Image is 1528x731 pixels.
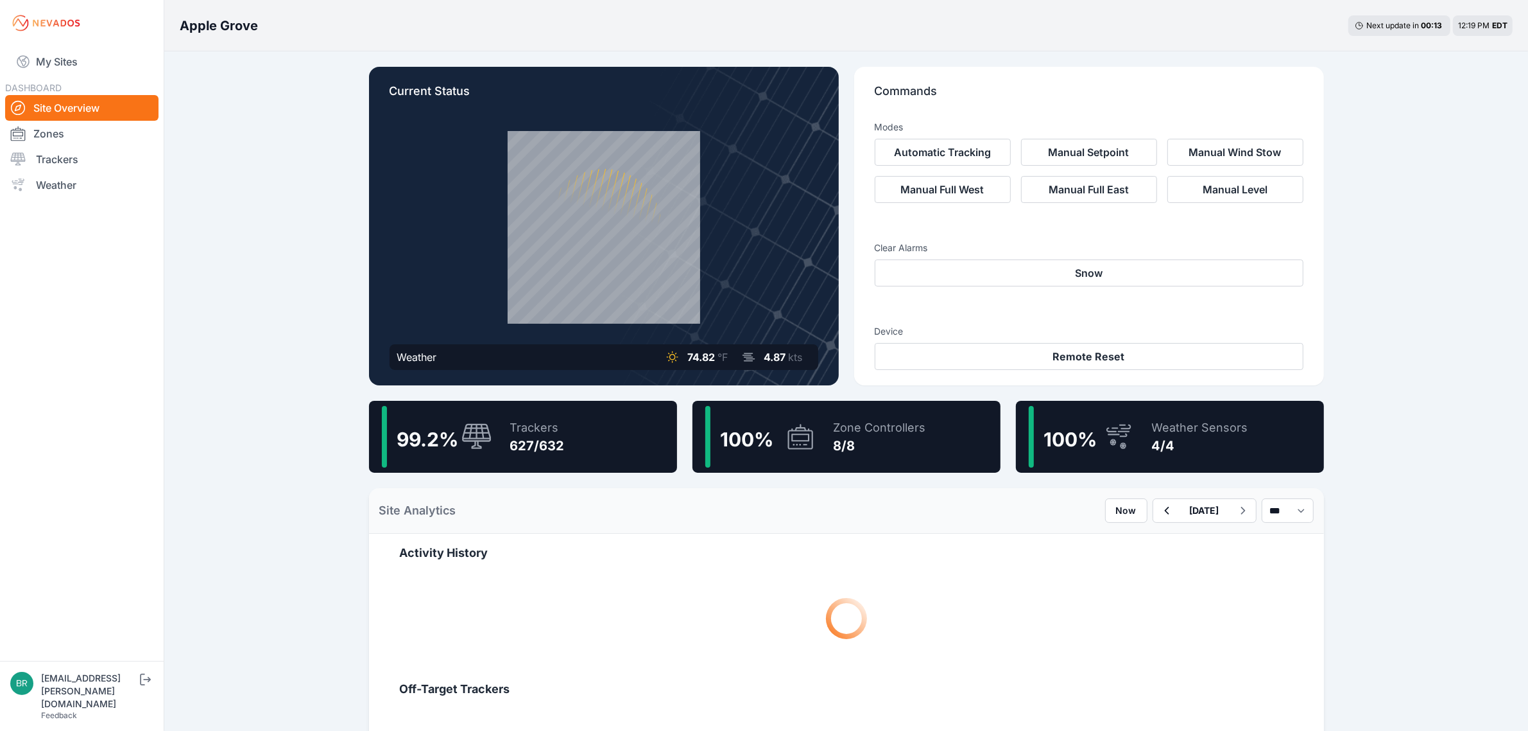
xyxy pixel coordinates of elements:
[510,419,565,437] div: Trackers
[10,13,82,33] img: Nevados
[1044,428,1097,451] span: 100 %
[1180,499,1230,522] button: [DATE]
[688,351,716,364] span: 74.82
[1021,139,1157,166] button: Manual Setpoint
[5,82,62,93] span: DASHBOARD
[875,139,1011,166] button: Automatic Tracking
[41,672,137,710] div: [EMAIL_ADDRESS][PERSON_NAME][DOMAIN_NAME]
[1016,401,1324,473] a: 100%Weather Sensors4/4
[1492,21,1507,30] span: EDT
[5,172,159,198] a: Weather
[369,401,677,473] a: 99.2%Trackers627/632
[875,176,1011,203] button: Manual Full West
[1152,437,1248,455] div: 4/4
[5,121,159,146] a: Zones
[764,351,786,364] span: 4.87
[1366,21,1419,30] span: Next update in
[379,502,456,520] h2: Site Analytics
[41,710,77,720] a: Feedback
[390,82,818,110] p: Current Status
[400,544,1293,562] h2: Activity History
[875,260,1303,286] button: Snow
[721,428,774,451] span: 100 %
[5,95,159,121] a: Site Overview
[397,349,437,365] div: Weather
[1152,419,1248,437] div: Weather Sensors
[397,428,459,451] span: 99.2 %
[875,82,1303,110] p: Commands
[400,680,1293,698] h2: Off-Target Trackers
[834,419,926,437] div: Zone Controllers
[5,46,159,77] a: My Sites
[1167,139,1303,166] button: Manual Wind Stow
[1421,21,1444,31] div: 00 : 13
[180,9,258,42] nav: Breadcrumb
[1458,21,1489,30] span: 12:19 PM
[1105,498,1147,523] button: Now
[1021,176,1157,203] button: Manual Full East
[834,437,926,455] div: 8/8
[1167,176,1303,203] button: Manual Level
[789,351,803,364] span: kts
[718,351,728,364] span: °F
[875,121,904,134] h3: Modes
[180,17,258,35] h3: Apple Grove
[875,242,1303,254] h3: Clear Alarms
[692,401,1000,473] a: 100%Zone Controllers8/8
[875,325,1303,338] h3: Device
[5,146,159,172] a: Trackers
[875,343,1303,370] button: Remote Reset
[510,437,565,455] div: 627/632
[10,672,33,695] img: brayden.sanford@nevados.solar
